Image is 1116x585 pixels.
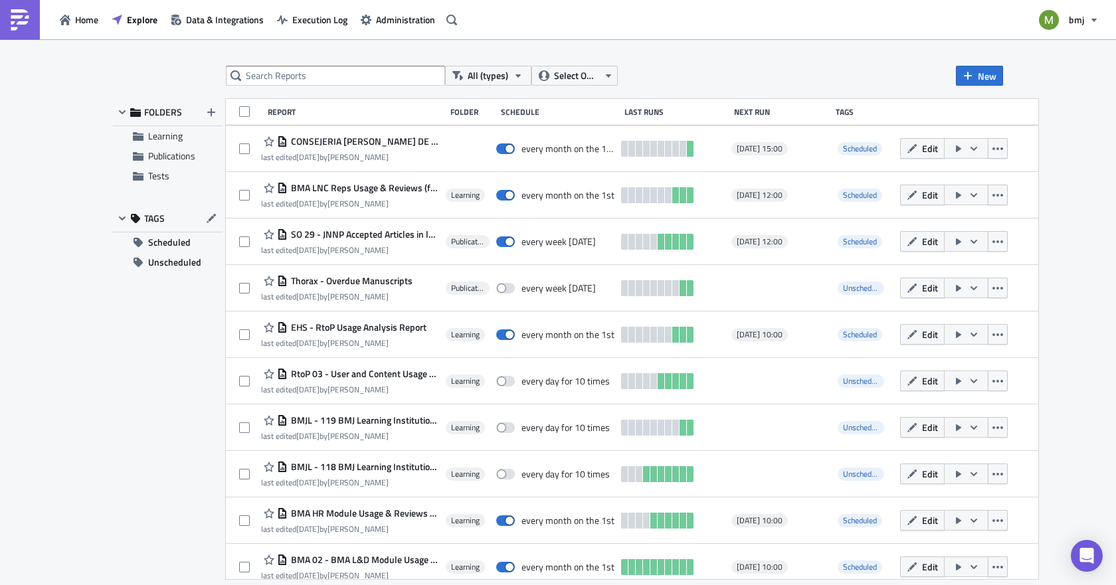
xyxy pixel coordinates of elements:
[270,9,354,30] button: Execution Log
[922,141,938,155] span: Edit
[922,560,938,574] span: Edit
[554,68,599,83] span: Select Owner
[261,477,438,487] div: last edited by [PERSON_NAME]
[521,561,614,573] div: every month on the 1st
[296,244,320,256] time: 2025-09-24T13:41:23Z
[105,9,164,30] a: Explore
[296,523,320,535] time: 2025-10-01T10:52:09Z
[148,252,201,272] span: Unscheduled
[922,513,938,527] span: Edit
[451,190,480,201] span: Learning
[843,467,885,480] span: Unscheduled
[450,107,494,117] div: Folder
[734,107,829,117] div: Next Run
[521,468,610,480] div: every day for 10 times
[838,235,882,248] span: Scheduled
[900,278,945,298] button: Edit
[376,13,435,27] span: Administration
[838,375,884,388] span: Unscheduled
[288,368,438,380] span: RtoP 03 - User and Content Usage Dashboard
[922,374,938,388] span: Edit
[838,189,882,202] span: Scheduled
[354,9,442,30] button: Administration
[451,562,480,572] span: Learning
[296,197,320,210] time: 2025-10-01T10:54:57Z
[226,66,445,86] input: Search Reports
[838,282,884,295] span: Unscheduled
[261,245,438,255] div: last edited by [PERSON_NAME]
[737,515,783,526] span: [DATE] 10:00
[451,329,480,340] span: Learning
[521,375,610,387] div: every day for 10 times
[75,13,98,27] span: Home
[521,422,610,434] div: every day for 10 times
[843,328,877,341] span: Scheduled
[737,562,783,572] span: [DATE] 10:00
[900,138,945,159] button: Edit
[1038,9,1060,31] img: Avatar
[53,9,105,30] button: Home
[521,236,596,248] div: every week on Friday
[838,142,882,155] span: Scheduled
[900,185,945,205] button: Edit
[843,421,885,434] span: Unscheduled
[113,232,223,252] button: Scheduled
[288,321,426,333] span: EHS - RtoP Usage Analysis Report
[900,556,945,577] button: Edit
[922,188,938,202] span: Edit
[843,189,877,201] span: Scheduled
[521,189,614,201] div: every month on the 1st
[451,422,480,433] span: Learning
[922,234,938,248] span: Edit
[296,290,320,303] time: 2025-09-15T12:49:19Z
[838,467,884,481] span: Unscheduled
[288,275,413,287] span: Thorax - Overdue Manuscripts
[261,524,438,534] div: last edited by [PERSON_NAME]
[261,152,438,162] div: last edited by [PERSON_NAME]
[521,282,596,294] div: every week on Monday
[261,384,438,394] div: last edited by [PERSON_NAME]
[521,143,614,155] div: every month on the 15th for 10 times
[164,9,270,30] a: Data & Integrations
[501,107,618,117] div: Schedule
[843,235,877,248] span: Scheduled
[148,149,195,163] span: Publications
[737,236,783,247] span: [DATE] 12:00
[288,135,438,147] span: CONSEJERIA DE SANIDAD DE MADRID
[922,281,938,295] span: Edit
[838,560,882,574] span: Scheduled
[531,66,618,86] button: Select Owner
[900,510,945,531] button: Edit
[900,371,945,391] button: Edit
[261,338,426,348] div: last edited by [PERSON_NAME]
[900,231,945,252] button: Edit
[468,68,508,83] span: All (types)
[843,560,877,573] span: Scheduled
[1069,13,1084,27] span: bmj
[288,414,438,426] span: BMJL - 119 BMJ Learning Institutional Usage - User Details
[521,515,614,527] div: every month on the 1st
[296,337,320,349] time: 2025-09-15T12:46:04Z
[978,69,996,83] span: New
[296,569,320,582] time: 2025-10-01T11:07:51Z
[451,469,480,479] span: Learning
[922,420,938,434] span: Edit
[127,13,157,27] span: Explore
[900,324,945,345] button: Edit
[900,463,945,484] button: Edit
[624,107,727,117] div: Last Runs
[288,182,438,194] span: BMA LNC Reps Usage & Reviews (for publication) - Monthly
[296,476,320,489] time: 2025-09-24T13:57:41Z
[956,66,1003,86] button: New
[838,421,884,434] span: Unscheduled
[148,129,183,143] span: Learning
[144,212,165,224] span: TAGS
[288,228,438,240] span: SO 29 - JNNP Accepted Articles in last 7 days for Podcast Editor
[148,232,191,252] span: Scheduled
[900,417,945,438] button: Edit
[838,328,882,341] span: Scheduled
[1071,540,1103,572] div: Open Intercom Messenger
[737,190,783,201] span: [DATE] 12:00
